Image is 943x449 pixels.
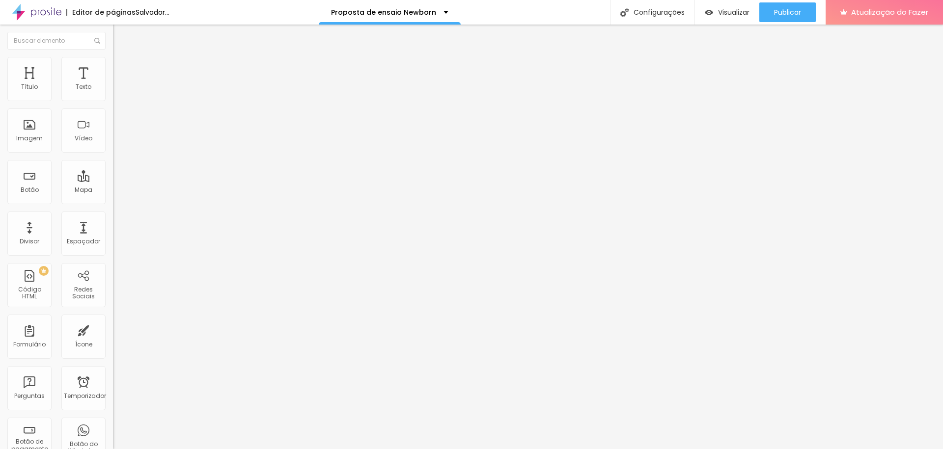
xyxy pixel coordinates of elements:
input: Buscar elemento [7,32,106,50]
button: Publicar [759,2,816,22]
font: Código HTML [18,285,41,300]
button: Visualizar [695,2,759,22]
font: Salvador... [136,7,169,17]
font: Título [21,82,38,91]
font: Visualizar [718,7,749,17]
font: Proposta de ensaio Newborn [331,7,436,17]
font: Formulário [13,340,46,348]
img: view-1.svg [705,8,713,17]
font: Publicar [774,7,801,17]
font: Ícone [75,340,92,348]
font: Atualização do Fazer [851,7,928,17]
font: Texto [76,82,91,91]
font: Perguntas [14,392,45,400]
font: Mapa [75,185,92,194]
font: Vídeo [75,134,92,142]
font: Divisor [20,237,39,245]
img: Ícone [620,8,629,17]
font: Espaçador [67,237,100,245]
font: Redes Sociais [72,285,95,300]
font: Botão [21,185,39,194]
font: Editor de páginas [72,7,136,17]
font: Imagem [16,134,43,142]
font: Temporizador [64,392,106,400]
font: Configurações [634,7,685,17]
img: Ícone [94,38,100,44]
